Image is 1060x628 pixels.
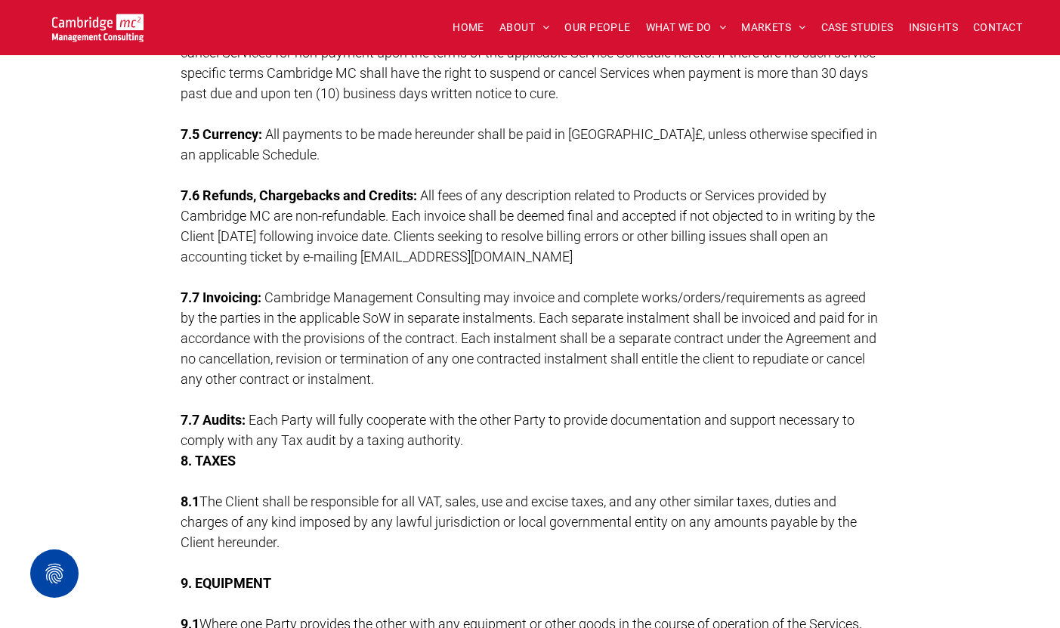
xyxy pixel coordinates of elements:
a: CASE STUDIES [814,16,901,39]
a: MARKETS [734,16,813,39]
a: HOME [445,16,492,39]
a: WHAT WE DO [638,16,734,39]
strong: 8. TAXES [181,453,236,469]
strong: 8.1 [181,493,199,509]
a: CONTACT [966,16,1030,39]
span: Each Party will fully cooperate with the other Party to provide documentation and support necessa... [181,412,854,448]
span: Cambridge Management Consulting may invoice and complete works/orders/requirements as agreed by t... [181,289,878,387]
strong: 7.7 Audits: [181,412,246,428]
span: The Client shall be responsible for all VAT, sales, use and excise taxes, and any other similar t... [181,493,857,550]
strong: 7.6 Refunds, Chargebacks and Credits: [181,187,417,203]
strong: 7.7 Invoicing: [181,289,261,305]
a: INSIGHTS [901,16,966,39]
strong: 7.5 Currency: [181,126,262,142]
a: OUR PEOPLE [557,16,638,39]
strong: 9. EQUIPMENT [181,575,271,591]
span: All fees of any description related to Products or Services provided by Cambridge MC are non-refu... [181,187,875,265]
span: All payments to be made hereunder shall be paid in [GEOGRAPHIC_DATA]£, unless otherwise specified... [181,126,877,162]
a: ABOUT [492,16,558,39]
img: Go to Homepage [52,14,144,42]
